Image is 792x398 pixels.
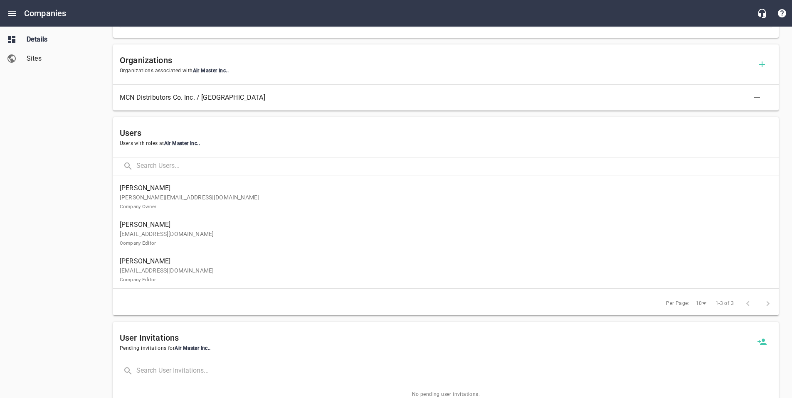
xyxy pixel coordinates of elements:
h6: User Invitations [120,331,752,344]
p: [EMAIL_ADDRESS][DOMAIN_NAME] [120,230,765,247]
span: Air Master Inc. . [175,345,210,351]
p: [EMAIL_ADDRESS][DOMAIN_NAME] [120,266,765,284]
span: Sites [27,54,90,64]
small: Company Editor [120,277,156,283]
span: Details [27,34,90,44]
button: Delete Association [747,88,767,108]
a: [PERSON_NAME][EMAIL_ADDRESS][DOMAIN_NAME]Company Editor [113,252,779,288]
small: Company Editor [120,240,156,246]
div: 10 [693,298,709,309]
h6: Companies [24,7,66,20]
span: Air Master Inc. . [164,140,200,146]
span: [PERSON_NAME] [120,220,765,230]
button: Support Portal [772,3,792,23]
button: Live Chat [752,3,772,23]
button: Open drawer [2,3,22,23]
a: [PERSON_NAME][EMAIL_ADDRESS][DOMAIN_NAME]Company Editor [113,215,779,252]
span: MCN Distributors Co. Inc. / [GEOGRAPHIC_DATA] [120,93,759,103]
a: Invite a new user to Air Master Inc. [752,332,772,352]
small: Company Owner [120,204,156,209]
span: Organizations associated with [120,67,752,75]
h6: Organizations [120,54,752,67]
a: [PERSON_NAME][PERSON_NAME][EMAIL_ADDRESS][DOMAIN_NAME]Company Owner [113,179,779,215]
span: [PERSON_NAME] [120,183,765,193]
button: Add Organization [752,54,772,74]
span: Per Page: [666,300,689,308]
h6: Users [120,126,772,140]
p: [PERSON_NAME][EMAIL_ADDRESS][DOMAIN_NAME] [120,193,765,211]
span: Pending invitations for [120,344,752,353]
input: Search Users... [136,157,779,175]
span: [PERSON_NAME] [120,256,765,266]
input: Search User Invitations... [136,362,779,380]
span: Users with roles at [120,140,772,148]
span: Air Master Inc. . [193,68,229,74]
span: 1-3 of 3 [716,300,734,308]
